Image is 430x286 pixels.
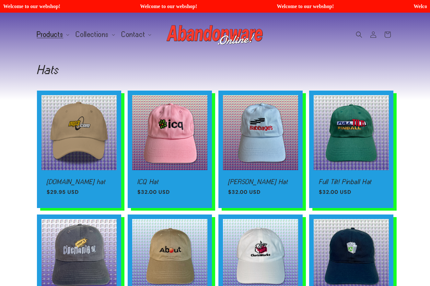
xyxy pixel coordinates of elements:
[118,28,154,41] summary: Contact
[137,179,202,185] a: ICQ Hat
[122,32,145,38] span: Contact
[47,179,111,185] a: [DOMAIN_NAME] hat
[76,32,109,38] span: Collections
[140,3,268,9] span: Welcome to our webshop!
[37,64,393,75] h1: Hats
[33,28,72,41] summary: Products
[72,28,118,41] summary: Collections
[167,22,264,48] img: Abandonware
[164,19,266,50] a: Abandonware
[352,27,366,42] summary: Search
[37,32,64,38] span: Products
[276,3,405,9] span: Welcome to our webshop!
[319,179,384,185] a: Full Tilt! Pinball Hat
[3,3,131,9] span: Welcome to our webshop!
[228,179,293,185] a: [PERSON_NAME] Hat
